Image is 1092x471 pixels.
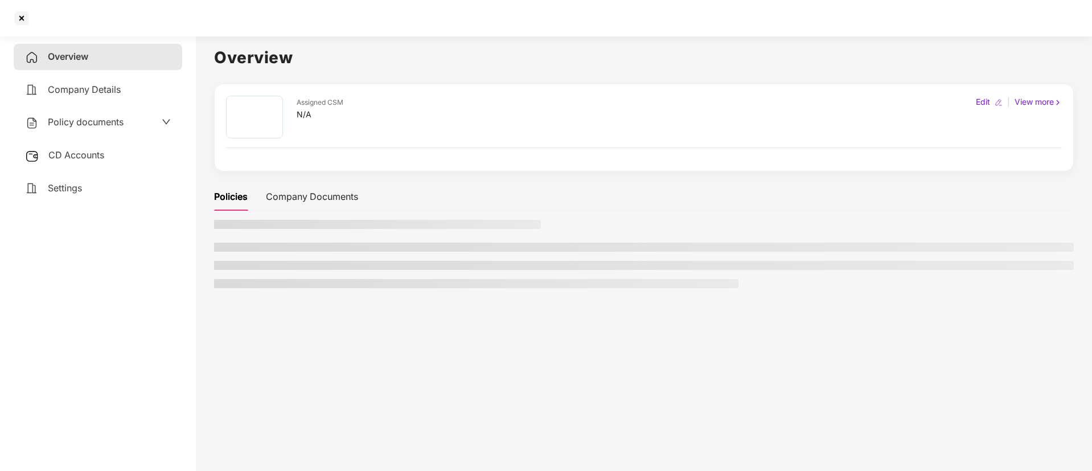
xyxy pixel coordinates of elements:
[25,83,39,97] img: svg+xml;base64,PHN2ZyB4bWxucz0iaHR0cDovL3d3dy53My5vcmcvMjAwMC9zdmciIHdpZHRoPSIyNCIgaGVpZ2h0PSIyNC...
[48,116,124,128] span: Policy documents
[214,45,1074,70] h1: Overview
[25,149,39,163] img: svg+xml;base64,PHN2ZyB3aWR0aD0iMjUiIGhlaWdodD0iMjQiIHZpZXdCb3g9IjAgMCAyNSAyNCIgZmlsbD0ibm9uZSIgeG...
[48,182,82,194] span: Settings
[214,190,248,204] div: Policies
[974,96,992,108] div: Edit
[48,149,104,161] span: CD Accounts
[1054,99,1062,107] img: rightIcon
[1012,96,1064,108] div: View more
[25,51,39,64] img: svg+xml;base64,PHN2ZyB4bWxucz0iaHR0cDovL3d3dy53My5vcmcvMjAwMC9zdmciIHdpZHRoPSIyNCIgaGVpZ2h0PSIyNC...
[48,51,88,62] span: Overview
[266,190,358,204] div: Company Documents
[25,116,39,130] img: svg+xml;base64,PHN2ZyB4bWxucz0iaHR0cDovL3d3dy53My5vcmcvMjAwMC9zdmciIHdpZHRoPSIyNCIgaGVpZ2h0PSIyNC...
[297,97,343,108] div: Assigned CSM
[1005,96,1012,108] div: |
[297,108,343,121] div: N/A
[48,84,121,95] span: Company Details
[995,99,1003,107] img: editIcon
[25,182,39,195] img: svg+xml;base64,PHN2ZyB4bWxucz0iaHR0cDovL3d3dy53My5vcmcvMjAwMC9zdmciIHdpZHRoPSIyNCIgaGVpZ2h0PSIyNC...
[162,117,171,126] span: down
